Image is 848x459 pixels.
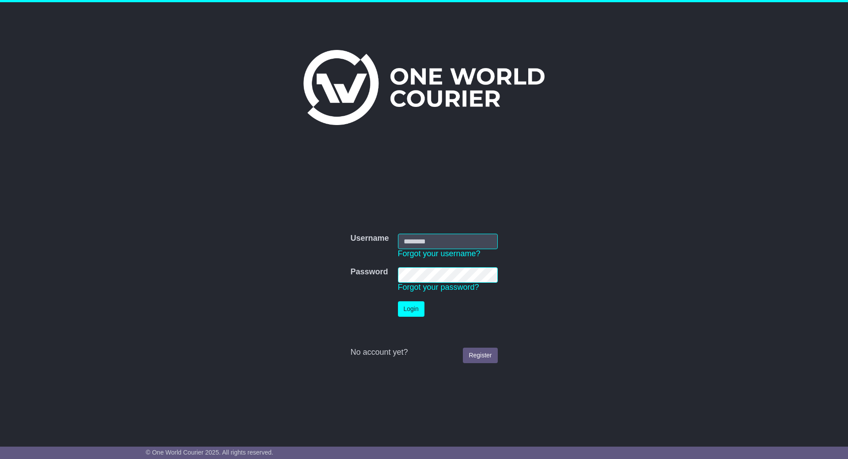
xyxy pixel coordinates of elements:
a: Forgot your password? [398,283,479,292]
div: No account yet? [350,348,497,357]
img: One World [303,50,545,125]
label: Username [350,234,389,243]
a: Forgot your username? [398,249,481,258]
a: Register [463,348,497,363]
button: Login [398,301,424,317]
label: Password [350,267,388,277]
span: © One World Courier 2025. All rights reserved. [146,449,273,456]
